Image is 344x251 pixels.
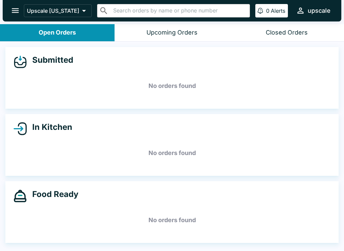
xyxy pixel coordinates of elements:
[27,55,73,65] h4: Submitted
[27,189,78,199] h4: Food Ready
[13,208,331,232] h5: No orders found
[266,29,308,37] div: Closed Orders
[271,7,285,14] p: Alerts
[27,7,79,14] p: Upscale [US_STATE]
[146,29,198,37] div: Upcoming Orders
[293,3,333,18] button: upscale
[266,7,269,14] p: 0
[13,74,331,98] h5: No orders found
[27,122,72,132] h4: In Kitchen
[7,2,24,19] button: open drawer
[13,141,331,165] h5: No orders found
[39,29,76,37] div: Open Orders
[111,6,247,15] input: Search orders by name or phone number
[24,4,92,17] button: Upscale [US_STATE]
[308,7,331,15] div: upscale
